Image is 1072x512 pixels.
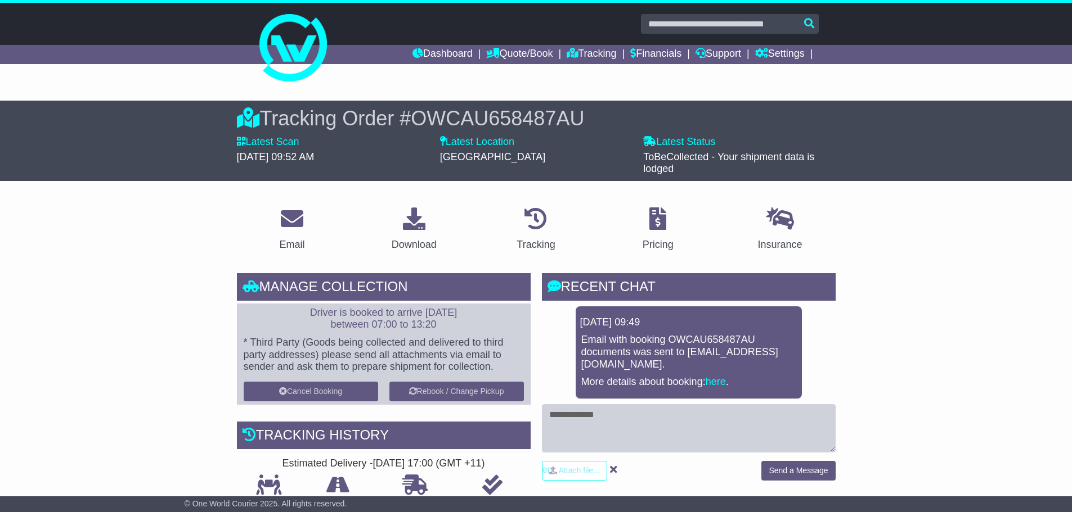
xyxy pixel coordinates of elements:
div: Pricing [643,237,674,252]
a: Financials [630,45,681,64]
div: Manage collection [237,273,531,303]
div: Download [392,237,437,252]
a: Dashboard [412,45,473,64]
span: OWCAU658487AU [411,107,584,130]
a: here [706,376,726,387]
a: Tracking [509,203,562,256]
p: Driver is booked to arrive [DATE] between 07:00 to 13:20 [244,307,524,331]
a: Tracking [567,45,616,64]
div: RECENT CHAT [542,273,836,303]
p: * Third Party (Goods being collected and delivered to third party addresses) please send all atta... [244,337,524,373]
div: Tracking [517,237,555,252]
label: Latest Status [643,136,715,148]
div: [DATE] 17:00 (GMT +11) [373,457,485,470]
div: [DATE] 09:49 [580,316,797,329]
button: Cancel Booking [244,382,378,401]
button: Send a Message [761,461,835,481]
div: Estimated Delivery - [237,457,531,470]
a: Settings [755,45,805,64]
div: Tracking Order # [237,106,836,130]
label: Latest Location [440,136,514,148]
a: Insurance [751,203,810,256]
a: Email [272,203,312,256]
div: Email [279,237,304,252]
span: © One World Courier 2025. All rights reserved. [185,499,347,508]
p: Email with booking OWCAU658487AU documents was sent to [EMAIL_ADDRESS][DOMAIN_NAME]. [581,334,796,370]
a: Download [384,203,444,256]
a: Support [696,45,741,64]
span: [GEOGRAPHIC_DATA] [440,151,545,162]
a: Quote/Book [486,45,553,64]
span: [DATE] 09:52 AM [237,151,315,162]
label: Latest Scan [237,136,299,148]
p: More details about booking: . [581,376,796,388]
button: Rebook / Change Pickup [389,382,524,401]
span: ToBeCollected - Your shipment data is lodged [643,151,814,175]
div: Insurance [758,237,802,252]
div: Tracking history [237,422,531,452]
a: Pricing [635,203,681,256]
